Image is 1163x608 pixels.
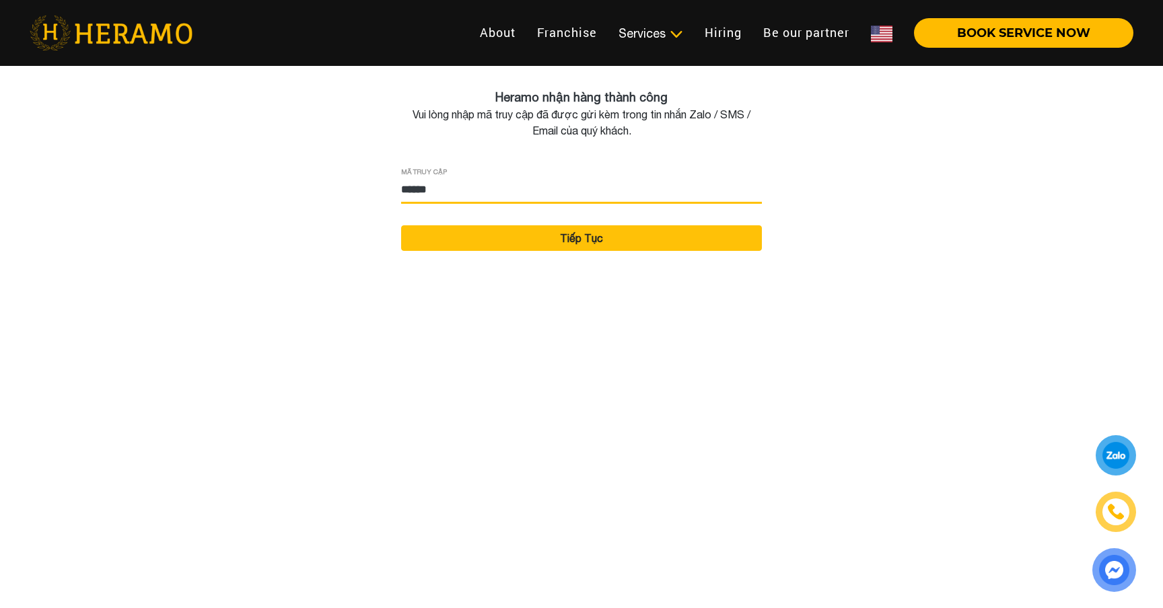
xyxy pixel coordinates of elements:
[380,106,783,139] div: Vui lòng nhập mã truy cập đã được gửi kèm trong tin nhắn Zalo / SMS / Email của quý khách.
[401,225,762,251] button: Tiếp Tục
[871,26,892,42] img: Flag_of_US.png
[469,18,526,47] a: About
[401,167,447,177] label: MÃ TRUY CẬP
[1098,494,1134,530] a: phone-icon
[669,28,683,41] img: subToggleIcon
[380,88,783,106] div: Heramo nhận hàng thành công
[619,24,683,42] div: Services
[526,18,608,47] a: Franchise
[752,18,860,47] a: Be our partner
[914,18,1133,48] button: BOOK SERVICE NOW
[903,27,1133,39] a: BOOK SERVICE NOW
[30,15,192,50] img: heramo-logo.png
[694,18,752,47] a: Hiring
[1108,504,1123,519] img: phone-icon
